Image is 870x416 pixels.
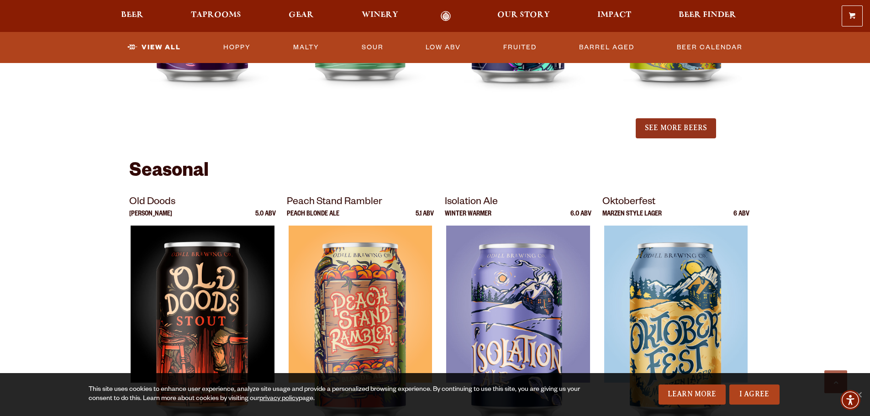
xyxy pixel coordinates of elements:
[259,395,299,403] a: privacy policy
[191,11,241,19] span: Taprooms
[575,37,638,58] a: Barrel Aged
[733,211,749,226] p: 6 ABV
[129,195,276,211] p: Old Doods
[824,370,847,393] a: Scroll to top
[290,37,323,58] a: Malty
[636,118,716,138] button: See More Beers
[445,211,491,226] p: Winter Warmer
[429,11,463,21] a: Odell Home
[358,37,387,58] a: Sour
[729,384,780,405] a: I Agree
[497,11,550,19] span: Our Story
[289,11,314,19] span: Gear
[129,211,172,226] p: [PERSON_NAME]
[422,37,464,58] a: Low ABV
[602,195,749,211] p: Oktoberfest
[673,11,742,21] a: Beer Finder
[445,195,592,211] p: Isolation Ale
[500,37,540,58] a: Fruited
[220,37,254,58] a: Hoppy
[602,211,662,226] p: Marzen Style Lager
[121,11,143,19] span: Beer
[287,195,434,211] p: Peach Stand Rambler
[124,37,185,58] a: View All
[679,11,736,19] span: Beer Finder
[283,11,320,21] a: Gear
[255,211,276,226] p: 5.0 ABV
[185,11,247,21] a: Taprooms
[570,211,591,226] p: 6.0 ABV
[673,37,746,58] a: Beer Calendar
[840,390,860,410] div: Accessibility Menu
[356,11,404,21] a: Winery
[659,384,726,405] a: Learn More
[89,385,583,404] div: This site uses cookies to enhance user experience, analyze site usage and provide a personalized ...
[591,11,637,21] a: Impact
[597,11,631,19] span: Impact
[491,11,556,21] a: Our Story
[129,162,741,184] h2: Seasonal
[362,11,398,19] span: Winery
[416,211,434,226] p: 5.1 ABV
[287,211,339,226] p: Peach Blonde Ale
[115,11,149,21] a: Beer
